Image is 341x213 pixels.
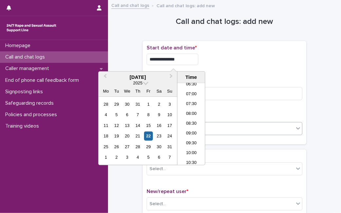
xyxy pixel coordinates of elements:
[144,121,153,130] div: Choose Friday, 15 August 2025
[101,142,110,151] div: Choose Monday, 25 August 2025
[134,100,142,109] div: Choose Thursday, 31 July 2025
[165,100,174,109] div: Choose Sunday, 3 August 2025
[156,2,215,9] p: Call and chat logs: add new
[144,100,153,109] div: Choose Friday, 1 August 2025
[112,87,121,96] div: Tu
[101,153,110,162] div: Choose Monday, 1 September 2025
[165,121,174,130] div: Choose Sunday, 17 August 2025
[165,110,174,119] div: Choose Sunday, 10 August 2025
[154,142,163,151] div: Choose Saturday, 30 August 2025
[144,132,153,140] div: Choose Friday, 22 August 2025
[101,132,110,140] div: Choose Monday, 18 August 2025
[5,21,58,34] img: rhQMoQhaT3yELyF149Cw
[101,87,110,96] div: Mo
[133,80,142,85] span: 2025
[150,201,166,207] div: Select...
[123,110,132,119] div: Choose Wednesday, 6 August 2025
[143,17,306,27] h1: Call and chat logs: add new
[144,110,153,119] div: Choose Friday, 8 August 2025
[3,65,54,72] p: Caller management
[165,142,174,151] div: Choose Sunday, 31 August 2025
[177,80,205,90] li: 06:30
[150,166,166,172] div: Select...
[112,132,121,140] div: Choose Tuesday, 19 August 2025
[3,89,48,95] p: Signposting links
[134,87,142,96] div: Th
[144,87,153,96] div: Fr
[154,87,163,96] div: Sa
[3,54,50,60] p: Call and chat logs
[177,99,205,109] li: 07:30
[3,112,62,118] p: Policies and processes
[134,142,142,151] div: Choose Thursday, 28 August 2025
[154,110,163,119] div: Choose Saturday, 9 August 2025
[177,139,205,149] li: 09:30
[177,158,205,168] li: 10:30
[134,121,142,130] div: Choose Thursday, 14 August 2025
[134,110,142,119] div: Choose Thursday, 7 August 2025
[123,153,132,162] div: Choose Wednesday, 3 September 2025
[134,132,142,140] div: Choose Thursday, 21 August 2025
[101,110,110,119] div: Choose Monday, 4 August 2025
[3,77,84,83] p: End of phone call feedback form
[99,74,177,80] div: [DATE]
[167,72,177,83] button: Next Month
[112,121,121,130] div: Choose Tuesday, 12 August 2025
[154,100,163,109] div: Choose Saturday, 2 August 2025
[123,87,132,96] div: We
[101,121,110,130] div: Choose Monday, 11 August 2025
[154,121,163,130] div: Choose Saturday, 16 August 2025
[112,142,121,151] div: Choose Tuesday, 26 August 2025
[144,153,153,162] div: Choose Friday, 5 September 2025
[165,132,174,140] div: Choose Sunday, 24 August 2025
[123,121,132,130] div: Choose Wednesday, 13 August 2025
[3,43,36,49] p: Homepage
[123,132,132,140] div: Choose Wednesday, 20 August 2025
[123,100,132,109] div: Choose Wednesday, 30 July 2025
[165,87,174,96] div: Su
[177,90,205,99] li: 07:00
[112,153,121,162] div: Choose Tuesday, 2 September 2025
[177,119,205,129] li: 08:30
[112,110,121,119] div: Choose Tuesday, 5 August 2025
[3,123,44,129] p: Training videos
[101,99,175,163] div: month 2025-08
[147,45,197,50] span: Start date and time
[147,189,188,194] span: New/repeat user
[144,142,153,151] div: Choose Friday, 29 August 2025
[165,153,174,162] div: Choose Sunday, 7 September 2025
[123,142,132,151] div: Choose Wednesday, 27 August 2025
[177,109,205,119] li: 08:00
[101,100,110,109] div: Choose Monday, 28 July 2025
[179,74,203,80] div: Time
[112,100,121,109] div: Choose Tuesday, 29 July 2025
[111,1,149,9] a: Call and chat logs
[177,129,205,139] li: 09:00
[3,100,59,106] p: Safeguarding records
[154,153,163,162] div: Choose Saturday, 6 September 2025
[99,72,110,83] button: Previous Month
[154,132,163,140] div: Choose Saturday, 23 August 2025
[177,149,205,158] li: 10:00
[134,153,142,162] div: Choose Thursday, 4 September 2025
